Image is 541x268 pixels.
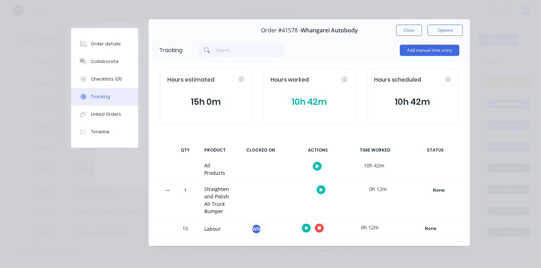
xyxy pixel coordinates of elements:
[352,181,404,197] div: 0h 12m
[204,185,229,215] div: Straighten and Polish Ali Truck Bumper
[71,106,138,123] button: Linked Orders
[71,88,138,106] button: Tracking
[270,95,348,109] button: 10h 42m
[216,43,285,57] input: Search...
[167,95,244,109] button: 15h 0m
[204,162,225,177] div: All Products
[91,58,119,65] div: Collaborate
[343,219,396,235] div: 0h 12m
[91,41,121,47] div: Order details
[396,25,422,36] button: Close
[301,27,358,34] span: Whangarei Autobody
[428,25,463,36] button: Options
[175,182,196,219] div: 1
[71,123,138,141] button: Timeline
[71,70,138,88] button: Checklists 0/0
[400,45,459,56] button: Add manual time entry
[261,27,301,34] span: Order #41578 -
[251,224,262,234] div: WN
[413,186,464,195] div: None
[175,221,196,238] div: 15
[374,95,451,109] button: 10h 42m
[291,143,344,158] div: ACTIONS
[234,143,287,158] div: CLOCKED ON
[71,35,138,53] button: Order details
[91,94,110,100] div: Tracking
[167,76,214,84] span: Hours estimated
[348,158,400,173] div: 10h 42m
[270,76,309,84] span: Hours worked
[200,143,230,158] div: PRODUCT
[405,224,456,234] button: None
[405,143,465,158] div: STATUS
[91,111,121,117] div: Linked Orders
[91,129,110,135] div: Timeline
[348,143,401,158] div: TIME WORKED
[159,46,182,55] div: Tracking
[91,76,122,82] div: Checklists 0/0
[71,53,138,70] button: Collaborate
[374,76,421,84] span: Hours scheduled
[413,185,464,195] button: None
[204,225,221,232] div: Labour
[175,143,196,158] div: QTY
